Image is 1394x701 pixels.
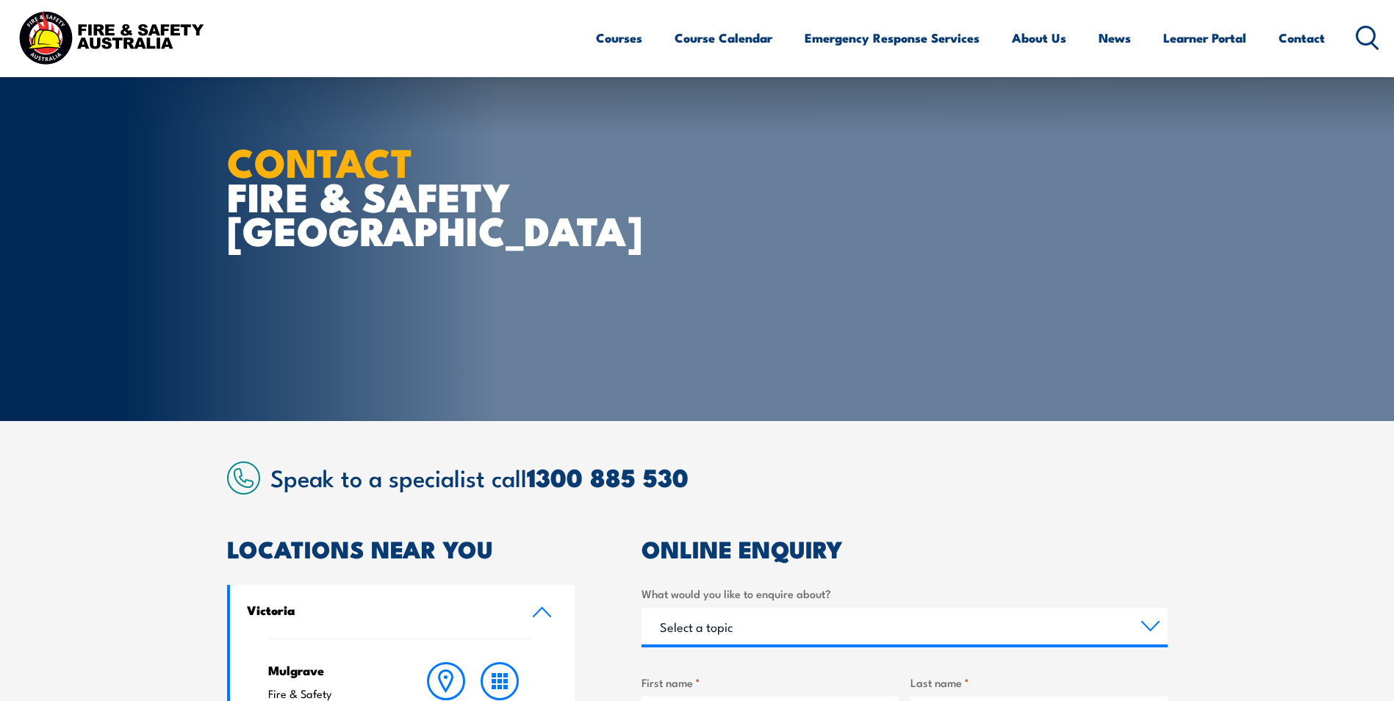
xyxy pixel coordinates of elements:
[1279,18,1325,57] a: Contact
[527,457,689,496] a: 1300 885 530
[642,538,1168,558] h2: ONLINE ENQUIRY
[675,18,772,57] a: Course Calendar
[1099,18,1131,57] a: News
[1012,18,1066,57] a: About Us
[642,674,899,691] label: First name
[227,144,590,247] h1: FIRE & SAFETY [GEOGRAPHIC_DATA]
[247,602,510,618] h4: Victoria
[268,662,391,678] h4: Mulgrave
[1163,18,1246,57] a: Learner Portal
[805,18,980,57] a: Emergency Response Services
[596,18,642,57] a: Courses
[642,585,1168,602] label: What would you like to enquire about?
[270,464,1168,490] h2: Speak to a specialist call
[910,674,1168,691] label: Last name
[227,130,413,191] strong: CONTACT
[230,585,575,639] a: Victoria
[227,538,575,558] h2: LOCATIONS NEAR YOU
